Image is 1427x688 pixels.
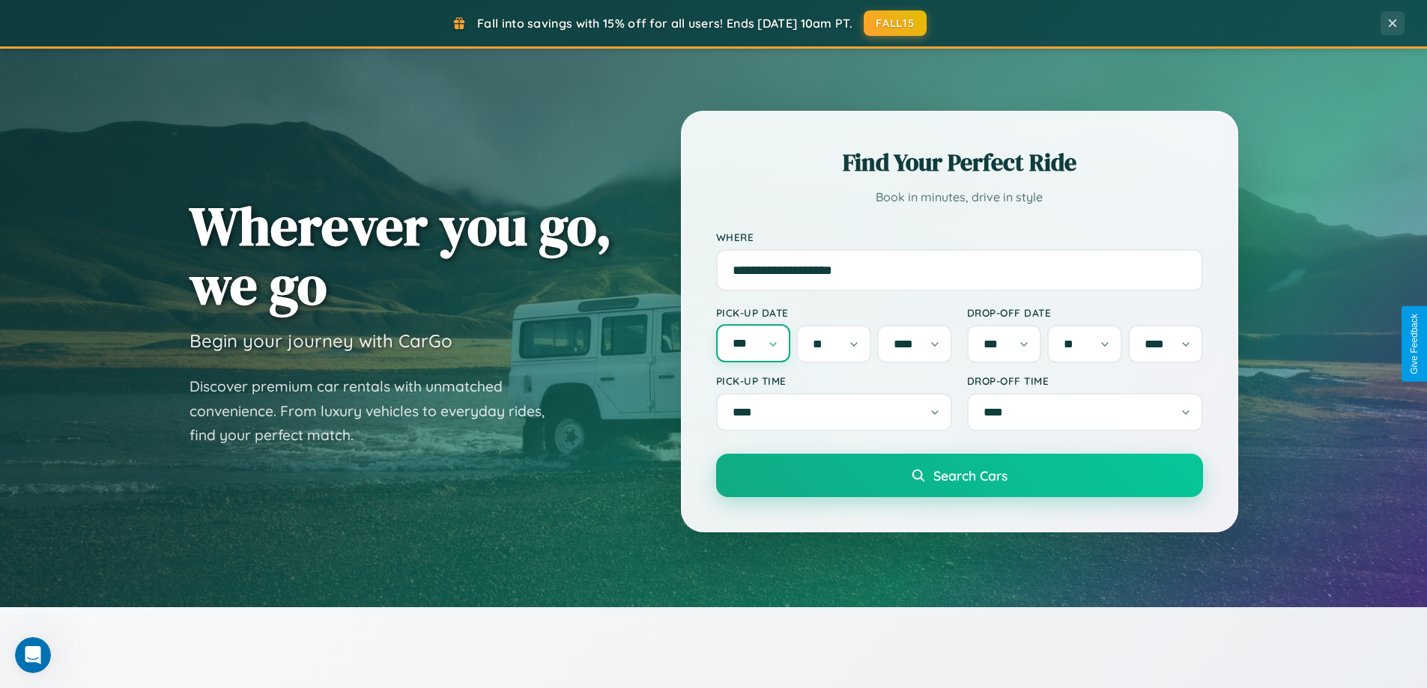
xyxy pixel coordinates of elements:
[967,374,1203,387] label: Drop-off Time
[190,329,452,352] h3: Begin your journey with CarGo
[864,10,927,36] button: FALL15
[716,231,1203,243] label: Where
[933,467,1008,484] span: Search Cars
[967,306,1203,319] label: Drop-off Date
[477,16,852,31] span: Fall into savings with 15% off for all users! Ends [DATE] 10am PT.
[716,374,952,387] label: Pick-up Time
[716,454,1203,497] button: Search Cars
[190,196,612,314] h1: Wherever you go, we go
[716,146,1203,179] h2: Find Your Perfect Ride
[1409,314,1420,374] div: Give Feedback
[716,186,1203,208] p: Book in minutes, drive in style
[716,306,952,319] label: Pick-up Date
[190,374,564,448] p: Discover premium car rentals with unmatched convenience. From luxury vehicles to everyday rides, ...
[15,637,51,673] iframe: Intercom live chat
